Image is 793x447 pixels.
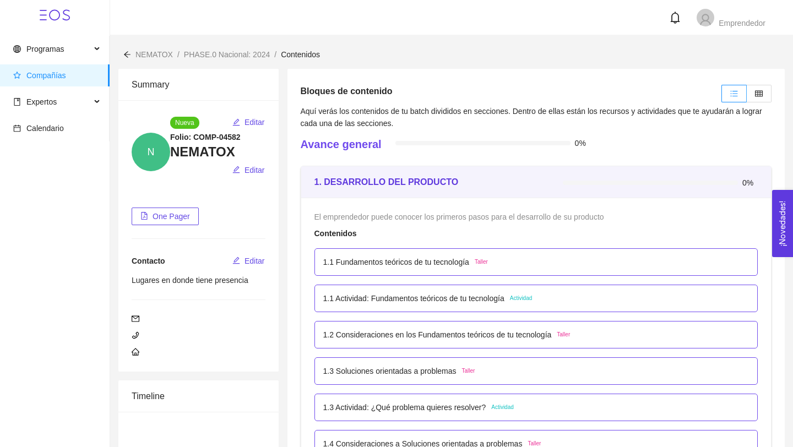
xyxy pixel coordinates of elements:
span: Programas [26,45,64,53]
span: Nueva [170,117,199,129]
button: editEditar [232,113,265,131]
span: El emprendedor puede conocer los primeros pasos para el desarrollo de su producto [314,212,604,221]
span: edit [232,257,240,265]
button: file-pdfOne Pager [132,208,199,225]
p: 1.3 Actividad: ¿Qué problema quieres resolver? [323,401,486,413]
h5: Bloques de contenido [301,85,393,98]
span: 0% [742,179,758,187]
strong: Contenidos [314,229,357,238]
p: 1.3 Soluciones orientadas a problemas [323,365,457,377]
span: Calendario [26,124,64,133]
h3: NEMATOX [170,143,265,161]
span: Contacto [132,257,165,265]
span: Compañías [26,71,66,80]
span: arrow-left [123,51,131,58]
span: Actividad [510,294,533,303]
span: PHASE.0 Nacional: 2024 [184,50,270,59]
span: Lugares en donde tiene presencia [132,276,248,285]
span: edit [232,166,240,175]
span: star [13,72,21,79]
span: user [699,13,712,26]
span: / [177,50,180,59]
span: Editar [245,164,265,176]
span: phone [132,331,139,339]
span: book [13,98,21,106]
span: Expertos [26,97,57,106]
span: Taller [557,330,570,339]
span: bell [669,12,681,24]
span: Emprendedor [719,19,765,28]
span: One Pager [153,210,190,222]
span: Editar [245,116,265,128]
span: home [132,348,139,356]
div: Summary [132,69,265,100]
span: NEMATOX [135,50,173,59]
p: 1.2 Consideraciones en los Fundamentos teóricos de tu tecnología [323,329,552,341]
p: 1.1 Fundamentos teóricos de tu tecnología [323,256,469,268]
span: / [274,50,276,59]
span: N [148,133,155,171]
span: global [13,45,21,53]
span: edit [232,118,240,127]
button: editEditar [232,252,265,270]
span: file-pdf [140,212,148,221]
span: Taller [475,258,488,266]
h4: Avance general [301,137,382,152]
span: Actividad [491,403,514,412]
div: Timeline [132,380,265,412]
span: 0% [575,139,590,147]
span: unordered-list [730,90,738,97]
button: Open Feedback Widget [772,190,793,257]
p: 1.1 Actividad: Fundamentos teóricos de tu tecnología [323,292,504,304]
strong: Folio: COMP-04582 [170,133,241,141]
button: editEditar [232,161,265,179]
span: Taller [462,367,475,375]
span: Aquí verás los contenidos de tu batch divididos en secciones. Dentro de ellas están los recursos ... [301,107,762,128]
span: calendar [13,124,21,132]
span: Contenidos [281,50,320,59]
strong: 1. DESARROLLO DEL PRODUCTO [314,177,459,187]
span: mail [132,315,139,323]
span: table [755,90,763,97]
span: Editar [245,255,265,267]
